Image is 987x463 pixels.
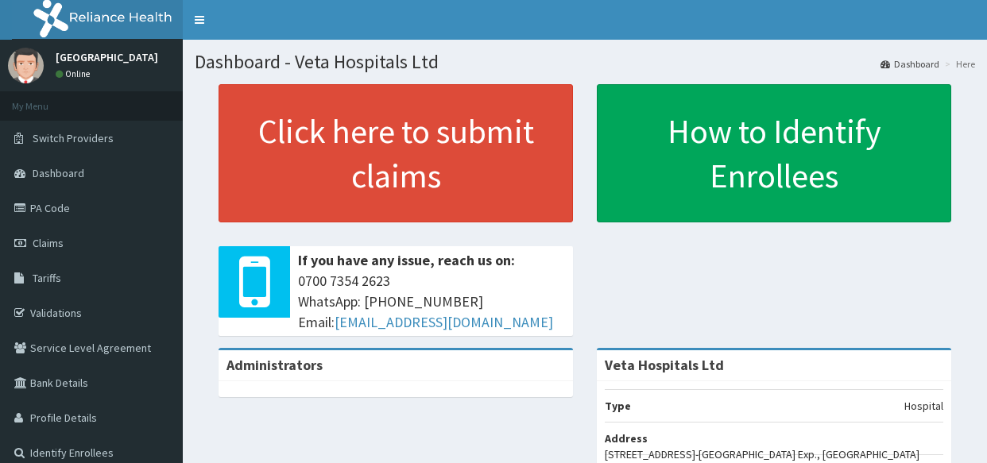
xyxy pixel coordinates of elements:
span: Switch Providers [33,131,114,145]
a: [EMAIL_ADDRESS][DOMAIN_NAME] [335,313,553,331]
span: Claims [33,236,64,250]
img: User Image [8,48,44,83]
b: Administrators [226,356,323,374]
b: If you have any issue, reach us on: [298,251,515,269]
li: Here [941,57,975,71]
b: Address [605,431,648,446]
a: Click here to submit claims [219,84,573,222]
b: Type [605,399,631,413]
span: 0700 7354 2623 WhatsApp: [PHONE_NUMBER] Email: [298,271,565,332]
strong: Veta Hospitals Ltd [605,356,724,374]
p: Hospital [904,398,943,414]
h1: Dashboard - Veta Hospitals Ltd [195,52,975,72]
p: [GEOGRAPHIC_DATA] [56,52,158,63]
a: How to Identify Enrollees [597,84,951,222]
span: Tariffs [33,271,61,285]
a: Online [56,68,94,79]
a: Dashboard [881,57,939,71]
span: Dashboard [33,166,84,180]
